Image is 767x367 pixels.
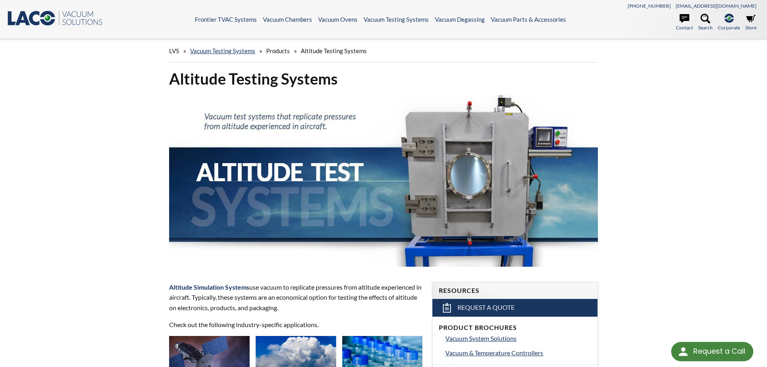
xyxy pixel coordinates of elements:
div: » » » [169,39,598,62]
img: round button [677,345,690,358]
a: [EMAIL_ADDRESS][DOMAIN_NAME] [676,3,757,9]
span: Vacuum & Temperature Controllers [445,349,543,357]
h4: Resources [439,286,591,295]
a: Store [745,14,757,31]
p: Check out the following industry-specific applications. [169,319,423,330]
a: Vacuum System Solutions [445,333,591,344]
a: Vacuum & Temperature Controllers [445,348,591,358]
a: Contact [676,14,693,31]
a: Vacuum Ovens [318,16,358,23]
a: Request a Quote [432,299,597,317]
span: Products [266,47,290,54]
a: Search [698,14,713,31]
p: use vacuum to replicate pressures from altitude experienced in aircraft. Typically, these systems... [169,282,423,313]
div: Request a Call [671,342,753,361]
span: Vacuum System Solutions [445,334,517,342]
a: Vacuum Degassing [435,16,485,23]
a: [PHONE_NUMBER] [628,3,671,9]
a: Vacuum Chambers [263,16,312,23]
span: LVS [169,47,179,54]
a: Frontier TVAC Systems [195,16,257,23]
a: Vacuum Testing Systems [190,47,255,54]
a: Vacuum Parts & Accessories [491,16,566,23]
span: Corporate [718,24,740,31]
span: Request a Quote [457,303,515,312]
h4: Product Brochures [439,323,591,332]
div: Request a Call [693,342,745,361]
a: Vacuum Testing Systems [364,16,429,23]
h1: Altitude Testing Systems [169,69,598,89]
strong: Altitude Simulation Systems [169,283,249,291]
span: Altitude Testing Systems [301,47,367,54]
img: Altitutude Test Systems header [169,95,598,267]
